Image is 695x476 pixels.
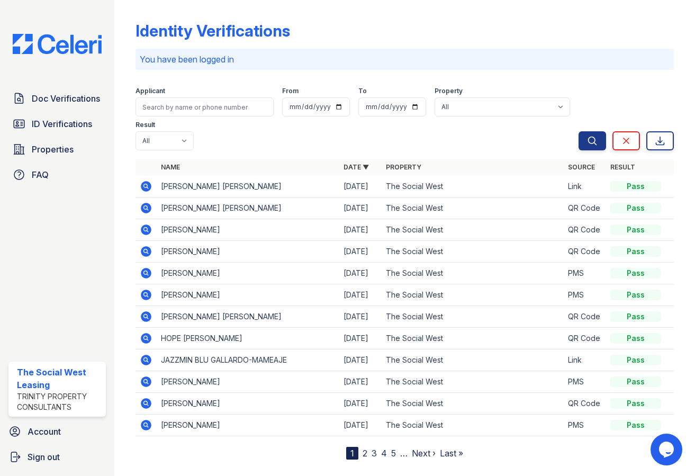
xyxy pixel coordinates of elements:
td: [PERSON_NAME] [PERSON_NAME] [157,176,339,197]
td: The Social West [382,371,564,393]
td: [DATE] [339,284,382,306]
td: The Social West [382,197,564,219]
td: HOPE [PERSON_NAME] [157,328,339,349]
td: PMS [564,284,606,306]
td: PMS [564,415,606,436]
td: QR Code [564,197,606,219]
td: The Social West [382,415,564,436]
td: [DATE] [339,349,382,371]
td: The Social West [382,263,564,284]
a: Next › [412,448,436,459]
td: [DATE] [339,197,382,219]
td: QR Code [564,328,606,349]
td: [DATE] [339,328,382,349]
td: PMS [564,263,606,284]
a: 2 [363,448,367,459]
a: Date ▼ [344,163,369,171]
div: Pass [610,290,661,300]
div: Pass [610,224,661,235]
td: The Social West [382,328,564,349]
span: … [400,447,408,460]
a: Properties [8,139,106,160]
a: 4 [381,448,387,459]
input: Search by name or phone number [136,97,274,116]
td: [DATE] [339,241,382,263]
div: Identity Verifications [136,21,290,40]
td: QR Code [564,219,606,241]
span: Account [28,425,61,438]
a: 3 [372,448,377,459]
div: Pass [610,398,661,409]
span: ID Verifications [32,118,92,130]
div: Trinity Property Consultants [17,391,102,412]
td: [DATE] [339,371,382,393]
img: CE_Logo_Blue-a8612792a0a2168367f1c8372b55b34899dd931a85d93a1a3d3e32e68fde9ad4.png [4,34,110,54]
a: Doc Verifications [8,88,106,109]
a: Result [610,163,635,171]
label: Property [435,87,463,95]
td: QR Code [564,393,606,415]
td: [PERSON_NAME] [PERSON_NAME] [157,306,339,328]
td: The Social West [382,393,564,415]
a: Name [161,163,180,171]
label: Applicant [136,87,165,95]
div: The Social West Leasing [17,366,102,391]
div: Pass [610,246,661,257]
td: [PERSON_NAME] [157,371,339,393]
td: Link [564,349,606,371]
a: Sign out [4,446,110,468]
iframe: chat widget [651,434,684,465]
td: The Social West [382,176,564,197]
span: Doc Verifications [32,92,100,105]
div: Pass [610,420,661,430]
div: 1 [346,447,358,460]
div: Pass [610,355,661,365]
td: PMS [564,371,606,393]
td: [PERSON_NAME] [PERSON_NAME] [157,197,339,219]
td: QR Code [564,241,606,263]
td: The Social West [382,349,564,371]
div: Pass [610,311,661,322]
td: [PERSON_NAME] [157,415,339,436]
span: Sign out [28,451,60,463]
td: [DATE] [339,393,382,415]
td: QR Code [564,306,606,328]
a: Source [568,163,595,171]
td: [DATE] [339,306,382,328]
div: Pass [610,181,661,192]
span: FAQ [32,168,49,181]
td: The Social West [382,219,564,241]
div: Pass [610,203,661,213]
a: ID Verifications [8,113,106,134]
td: [PERSON_NAME] [157,241,339,263]
td: JAZZMIN BLU GALLARDO-MAMEAJE [157,349,339,371]
label: Result [136,121,155,129]
td: [DATE] [339,176,382,197]
td: [DATE] [339,263,382,284]
td: [PERSON_NAME] [157,219,339,241]
label: From [282,87,299,95]
td: The Social West [382,306,564,328]
a: Last » [440,448,463,459]
td: [DATE] [339,219,382,241]
td: [PERSON_NAME] [157,284,339,306]
div: Pass [610,333,661,344]
div: Pass [610,268,661,279]
span: Properties [32,143,74,156]
td: The Social West [382,241,564,263]
td: Link [564,176,606,197]
a: FAQ [8,164,106,185]
div: Pass [610,376,661,387]
td: [PERSON_NAME] [157,393,339,415]
td: The Social West [382,284,564,306]
a: Account [4,421,110,442]
label: To [358,87,367,95]
td: [PERSON_NAME] [157,263,339,284]
td: [DATE] [339,415,382,436]
a: 5 [391,448,396,459]
a: Property [386,163,421,171]
p: You have been logged in [140,53,670,66]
